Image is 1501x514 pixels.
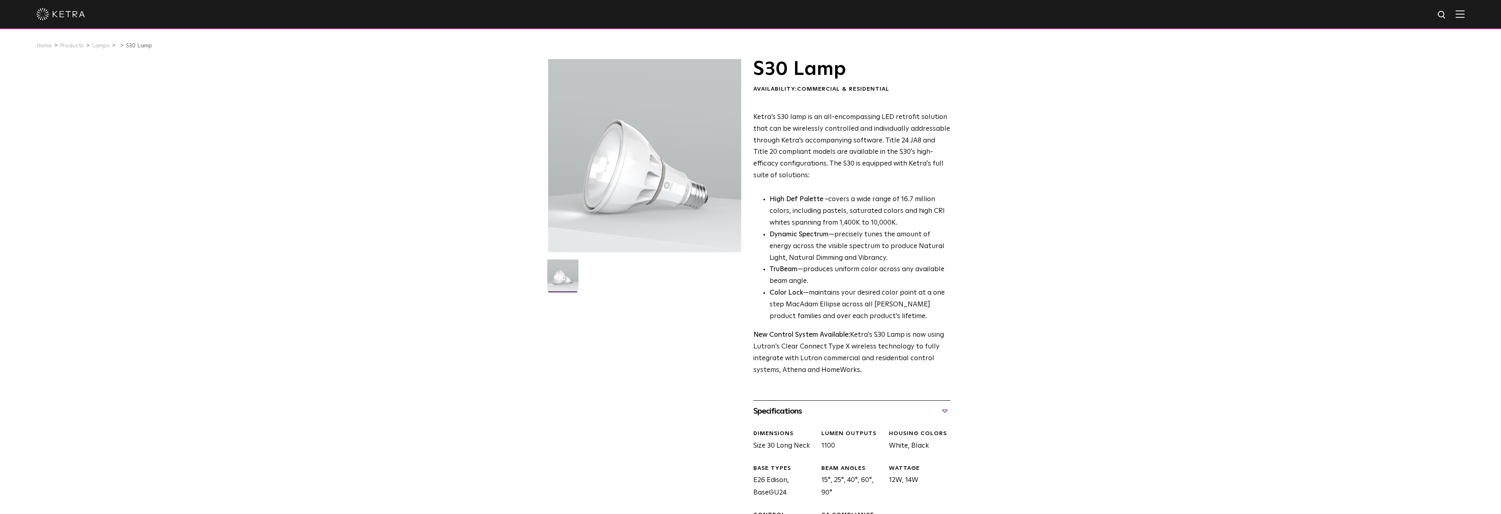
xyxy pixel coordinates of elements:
li: —produces uniform color across any available beam angle. [770,264,950,287]
div: 15°, 25°, 40°, 60°, 90° [815,465,883,499]
p: covers a wide range of 16.7 million colors, including pastels, saturated colors and high CRI whit... [770,194,950,229]
div: Specifications [753,405,950,418]
div: LUMEN OUTPUTS [821,430,883,438]
div: DIMENSIONS [753,430,815,438]
span: Ketra’s S30 lamp is an all-encompassing LED retrofit solution that can be wirelessly controlled a... [753,114,950,179]
a: Home [36,43,52,49]
a: Products [60,43,84,49]
div: BASE TYPES [753,465,815,473]
strong: TruBeam [770,266,797,273]
li: —maintains your desired color point at a one step MacAdam Ellipse across all [PERSON_NAME] produc... [770,287,950,323]
a: Lamps [92,43,110,49]
li: —precisely tunes the amount of energy across the visible spectrum to produce Natural Light, Natur... [770,229,950,264]
div: HOUSING COLORS [889,430,950,438]
strong: Dynamic Spectrum [770,231,829,238]
strong: High Def Palette - [770,196,828,203]
img: ketra-logo-2019-white [36,8,85,20]
div: White, Black [883,430,950,452]
div: 1100 [815,430,883,452]
div: Size 30 Long Neck [747,430,815,452]
strong: New Control System Available: [753,331,850,338]
img: search icon [1437,10,1447,20]
div: E26 Edison, BaseGU24 [747,465,815,499]
div: 12W, 14W [883,465,950,499]
p: Ketra’s S30 Lamp is now using Lutron’s Clear Connect Type X wireless technology to fully integrat... [753,329,950,376]
h1: S30 Lamp [753,59,950,79]
img: Hamburger%20Nav.svg [1456,10,1465,18]
strong: Color Lock [770,289,803,296]
div: BEAM ANGLES [821,465,883,473]
span: Commercial & Residential [797,86,889,92]
img: S30-Lamp-Edison-2021-Web-Square [547,259,578,297]
a: S30 Lamp [126,43,152,49]
div: WATTAGE [889,465,950,473]
div: Availability: [753,85,950,93]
